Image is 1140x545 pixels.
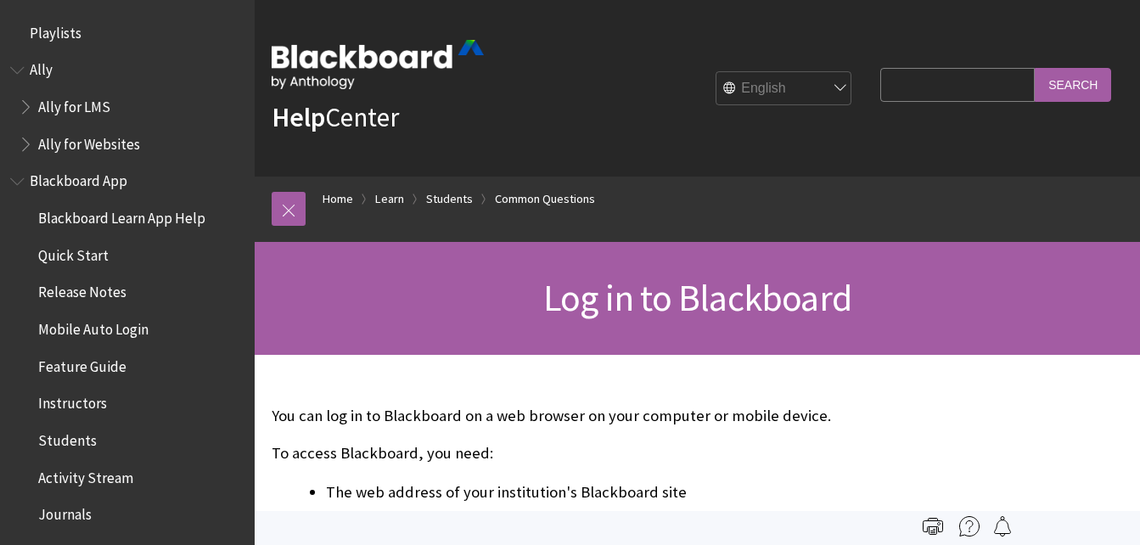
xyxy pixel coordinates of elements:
[326,480,872,504] li: The web address of your institution's Blackboard site
[959,516,980,537] img: More help
[495,188,595,210] a: Common Questions
[426,188,473,210] a: Students
[326,507,872,531] li: Your username
[30,167,127,190] span: Blackboard App
[38,352,126,375] span: Feature Guide
[272,40,484,89] img: Blackboard by Anthology
[38,93,110,115] span: Ally for LMS
[272,100,325,134] strong: Help
[30,19,81,42] span: Playlists
[543,274,851,321] span: Log in to Blackboard
[272,442,872,464] p: To access Blackboard, you need:
[38,241,109,264] span: Quick Start
[1035,68,1111,101] input: Search
[716,72,852,106] select: Site Language Selector
[38,464,133,486] span: Activity Stream
[272,100,399,134] a: HelpCenter
[38,315,149,338] span: Mobile Auto Login
[10,19,244,48] nav: Book outline for Playlists
[38,501,92,524] span: Journals
[375,188,404,210] a: Learn
[38,130,140,153] span: Ally for Websites
[38,204,205,227] span: Blackboard Learn App Help
[923,516,943,537] img: Print
[992,516,1013,537] img: Follow this page
[272,405,872,427] p: You can log in to Blackboard on a web browser on your computer or mobile device.
[323,188,353,210] a: Home
[38,278,126,301] span: Release Notes
[38,426,97,449] span: Students
[30,56,53,79] span: Ally
[38,390,107,413] span: Instructors
[10,56,244,159] nav: Book outline for Anthology Ally Help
